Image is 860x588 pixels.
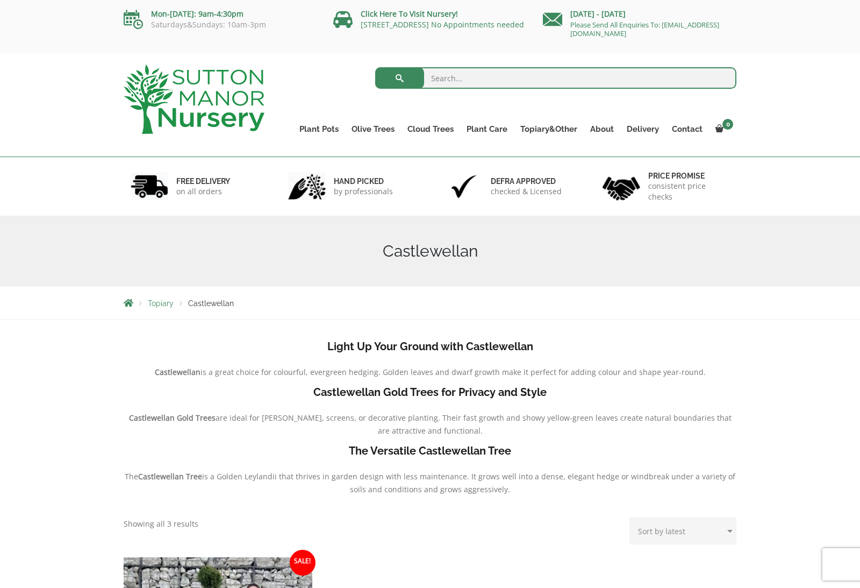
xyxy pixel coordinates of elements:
a: Plant Pots [293,122,345,137]
h1: Castlewellan [124,242,736,261]
b: Castlewellan Gold Trees [129,413,216,423]
nav: Breadcrumbs [124,299,736,307]
span: Castlewellan [188,299,234,308]
a: About [584,122,620,137]
a: 0 [709,122,736,137]
b: Castlewellan Tree [138,471,202,481]
p: on all orders [176,186,230,197]
span: The [125,471,138,481]
b: Castlewellan Gold Trees for Privacy and Style [313,386,547,399]
span: are ideal for [PERSON_NAME], screens, or decorative planting. Their fast growth and showy yellow-... [216,413,732,436]
a: Plant Care [460,122,514,137]
p: [DATE] - [DATE] [543,8,736,20]
a: Olive Trees [345,122,401,137]
span: Sale! [290,550,316,576]
a: Topiary [148,299,174,308]
p: Showing all 3 results [124,518,198,530]
span: is a Golden Leylandii that thrives in garden design with less maintenance. It grows well into a d... [202,471,735,494]
a: Contact [665,122,709,137]
h6: Defra approved [491,176,562,186]
img: 3.jpg [445,173,483,200]
a: Please Send All Enquiries To: [EMAIL_ADDRESS][DOMAIN_NAME] [570,20,719,38]
span: is a great choice for colourful, evergreen hedging. Golden leaves and dwarf growth make it perfec... [200,367,706,377]
p: Saturdays&Sundays: 10am-3pm [124,20,317,29]
a: Topiary&Other [514,122,584,137]
img: 2.jpg [288,173,326,200]
img: 4.jpg [603,170,640,203]
a: Delivery [620,122,665,137]
p: by professionals [334,186,393,197]
p: Mon-[DATE]: 9am-4:30pm [124,8,317,20]
b: Light Up Your Ground with Castlewellan [327,340,533,353]
h6: hand picked [334,176,393,186]
input: Search... [375,67,737,89]
span: 0 [722,119,733,130]
a: Cloud Trees [401,122,460,137]
p: consistent price checks [648,181,730,202]
b: The Versatile Castlewellan Tree [349,444,511,457]
img: 1.jpg [131,173,168,200]
p: checked & Licensed [491,186,562,197]
a: Click Here To Visit Nursery! [361,9,458,19]
h6: FREE DELIVERY [176,176,230,186]
h6: Price promise [648,171,730,181]
select: Shop order [629,518,736,544]
a: [STREET_ADDRESS] No Appointments needed [361,19,524,30]
b: Castlewellan [155,367,200,377]
img: logo [124,65,264,134]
